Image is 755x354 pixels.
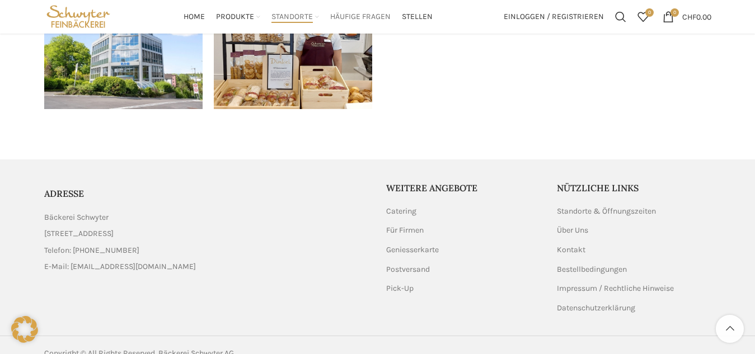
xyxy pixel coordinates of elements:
a: Häufige Fragen [330,6,391,28]
a: Standorte & Öffnungszeiten [557,206,657,217]
span: Standorte [271,12,313,22]
div: Meine Wunschliste [632,6,654,28]
a: Kontakt [557,244,587,256]
span: Stellen [402,12,433,22]
a: List item link [44,244,369,257]
a: Standorte [271,6,319,28]
a: 0 CHF0.00 [657,6,717,28]
a: 0 [632,6,654,28]
span: Bäckerei Schwyter [44,211,109,224]
span: Häufige Fragen [330,12,391,22]
a: Scroll to top button [716,315,744,343]
span: ADRESSE [44,188,84,199]
h5: Nützliche Links [557,182,711,194]
img: 20230228_153619-1-800x800 [214,4,372,110]
a: Einloggen / Registrieren [498,6,609,28]
a: Catering [386,206,418,217]
span: 0 [645,8,654,17]
div: 1 / 1 [214,4,372,110]
a: Geniesserkarte [386,244,440,256]
div: 1 / 1 [44,4,203,110]
span: Einloggen / Registrieren [504,13,604,21]
a: Datenschutzerklärung [557,303,636,314]
span: 0 [670,8,679,17]
a: Stellen [402,6,433,28]
a: Site logo [44,11,113,21]
a: Pick-Up [386,283,415,294]
a: Über Uns [557,225,589,236]
a: Postversand [386,264,431,275]
img: image.imageWidth__1140 [44,4,203,110]
span: CHF [682,12,696,21]
div: Main navigation [118,6,498,28]
span: Produkte [216,12,254,22]
span: Home [184,12,205,22]
span: [STREET_ADDRESS] [44,228,114,240]
a: List item link [44,261,369,273]
a: Produkte [216,6,260,28]
h5: Weitere Angebote [386,182,541,194]
a: Bestellbedingungen [557,264,628,275]
a: Für Firmen [386,225,425,236]
bdi: 0.00 [682,12,711,21]
a: Suchen [609,6,632,28]
a: Impressum / Rechtliche Hinweise [557,283,675,294]
a: Home [184,6,205,28]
